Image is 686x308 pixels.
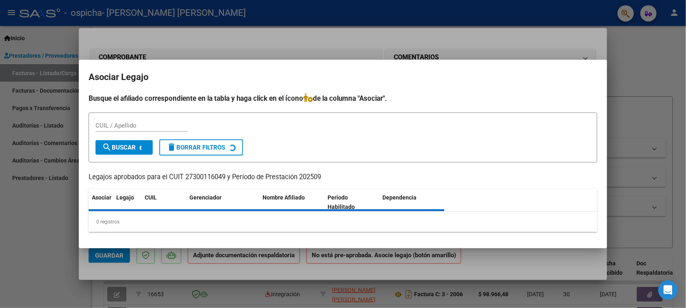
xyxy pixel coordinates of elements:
[92,194,111,201] span: Asociar
[89,69,597,85] h2: Asociar Legajo
[102,144,136,151] span: Buscar
[328,194,355,210] span: Periodo Habilitado
[658,280,678,300] div: Open Intercom Messenger
[167,144,225,151] span: Borrar Filtros
[189,194,221,201] span: Gerenciador
[113,189,141,216] datatable-header-cell: Legajo
[89,189,113,216] datatable-header-cell: Asociar
[96,140,153,155] button: Buscar
[89,93,597,104] h4: Busque el afiliado correspondiente en la tabla y haga click en el ícono de la columna "Asociar".
[141,189,186,216] datatable-header-cell: CUIL
[89,212,597,232] div: 0 registros
[263,194,305,201] span: Nombre Afiliado
[186,189,259,216] datatable-header-cell: Gerenciador
[325,189,380,216] datatable-header-cell: Periodo Habilitado
[116,194,134,201] span: Legajo
[167,142,176,152] mat-icon: delete
[383,194,417,201] span: Dependencia
[380,189,445,216] datatable-header-cell: Dependencia
[159,139,243,156] button: Borrar Filtros
[89,172,597,182] p: Legajos aprobados para el CUIT 27300116049 y Período de Prestación 202509
[102,142,112,152] mat-icon: search
[259,189,325,216] datatable-header-cell: Nombre Afiliado
[145,194,157,201] span: CUIL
